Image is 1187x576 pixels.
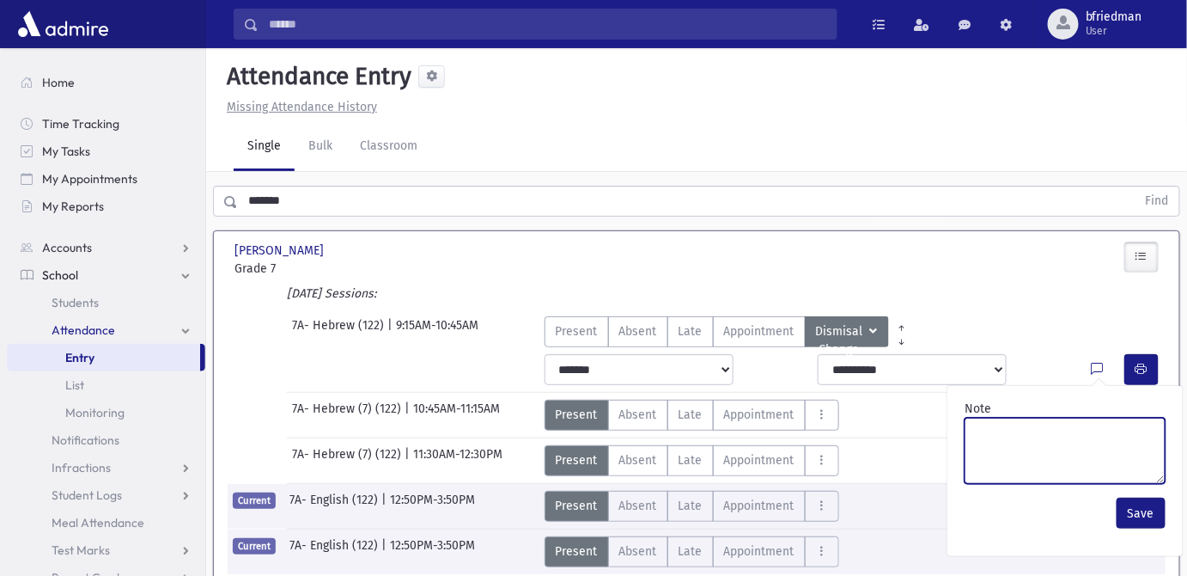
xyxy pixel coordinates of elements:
span: | [381,491,390,522]
span: Appointment [724,451,794,469]
a: All Prior [889,316,916,330]
span: Meal Attendance [52,515,144,530]
div: AttTypes [545,491,839,522]
span: Current [233,493,276,509]
u: Missing Attendance History [227,100,377,114]
span: 12:50PM-3:50PM [390,536,475,567]
span: [PERSON_NAME] [234,242,327,260]
div: AttTypes [545,316,916,347]
span: Appointment [724,322,794,340]
span: 9:15AM-10:45AM [396,316,478,347]
span: List [65,377,84,393]
span: Late [679,406,703,424]
span: 12:50PM-3:50PM [390,491,475,522]
span: Absent [619,497,657,515]
a: Bulk [295,123,346,171]
a: Students [7,289,205,316]
span: 7A- Hebrew (7) (122) [292,400,405,431]
span: Late [679,322,703,340]
div: AttTypes [545,400,839,431]
span: 7A- English (122) [289,536,381,567]
span: | [381,536,390,567]
span: Absent [619,451,657,469]
a: Time Tracking [7,110,205,138]
a: School [7,261,205,289]
button: Find [1135,187,1179,216]
span: | [387,316,396,347]
h5: Attendance Entry [220,62,411,91]
span: Monitoring [65,405,125,420]
a: All Later [889,330,916,344]
span: Students [52,295,99,310]
span: Dismisal Change [816,322,867,341]
span: | [405,445,413,476]
span: Late [679,451,703,469]
button: Save [1117,498,1166,529]
span: Late [679,497,703,515]
span: Attendance [52,322,115,338]
span: Home [42,75,75,90]
span: 11:30AM-12:30PM [413,445,502,476]
a: List [7,371,205,399]
a: Classroom [346,123,431,171]
a: Monitoring [7,399,205,426]
img: AdmirePro [14,7,113,41]
span: bfriedman [1086,10,1142,24]
span: Accounts [42,240,92,255]
span: Present [556,451,598,469]
span: Present [556,497,598,515]
span: Appointment [724,406,794,424]
a: Meal Attendance [7,509,205,536]
span: Entry [65,350,94,365]
a: Entry [7,344,200,371]
input: Search [259,9,837,40]
i: [DATE] Sessions: [287,286,376,301]
div: AttTypes [545,536,839,567]
a: Missing Attendance History [220,100,377,114]
a: My Reports [7,193,205,220]
span: Present [556,406,598,424]
a: Infractions [7,454,205,481]
span: User [1086,24,1142,38]
span: Absent [619,322,657,340]
span: Time Tracking [42,116,119,132]
span: School [42,267,78,283]
a: Accounts [7,234,205,261]
span: Notifications [52,432,119,448]
span: 10:45AM-11:15AM [413,400,500,431]
a: Student Logs [7,481,205,509]
span: My Appointments [42,171,137,187]
a: Notifications [7,426,205,454]
a: Single [234,123,295,171]
span: My Tasks [42,144,90,159]
span: Grade 7 [234,260,374,278]
a: Home [7,69,205,96]
span: Appointment [724,497,794,515]
span: Student Logs [52,487,122,503]
div: AttTypes [545,445,839,476]
span: | [405,400,413,431]
label: Note [965,400,991,418]
span: Present [556,322,598,340]
a: My Appointments [7,165,205,193]
a: Test Marks [7,536,205,564]
button: Dismisal Change [805,316,889,347]
span: 7A- Hebrew (122) [292,316,387,347]
span: Appointment [724,542,794,561]
span: Absent [619,406,657,424]
span: Test Marks [52,542,110,558]
span: Infractions [52,460,111,475]
span: My Reports [42,199,104,214]
span: Present [556,542,598,561]
span: 7A- Hebrew (7) (122) [292,445,405,476]
span: Current [233,538,276,555]
a: My Tasks [7,138,205,165]
a: Attendance [7,316,205,344]
span: 7A- English (122) [289,491,381,522]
